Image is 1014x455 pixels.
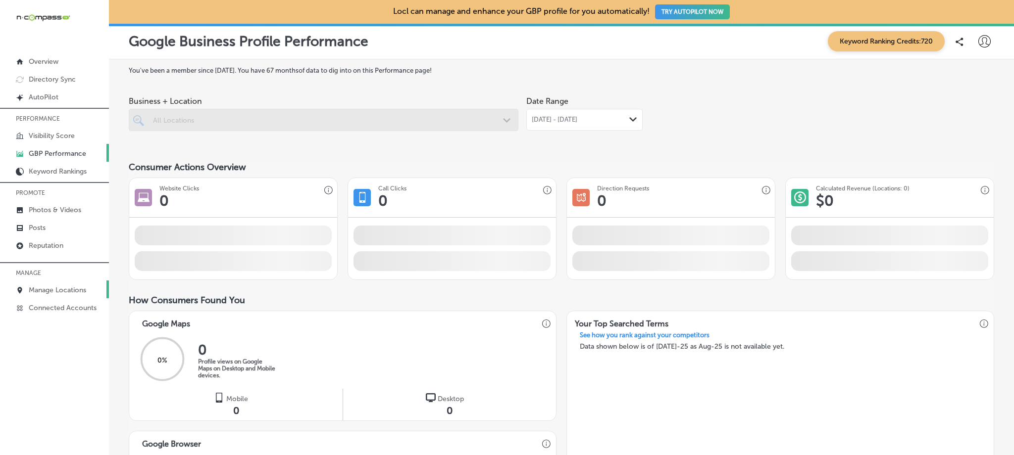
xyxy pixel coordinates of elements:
span: 0 % [157,356,167,364]
a: See how you rank against your competitors [572,331,717,342]
span: Desktop [438,395,464,403]
h3: Google Browser [134,431,209,452]
p: AutoPilot [29,93,58,101]
h1: 0 [378,192,388,210]
h1: 0 [597,192,607,210]
img: logo [426,393,436,403]
p: Keyword Rankings [29,167,87,176]
span: 0 [233,405,239,416]
img: logo [214,393,224,403]
img: 660ab0bf-5cc7-4cb8-ba1c-48b5ae0f18e60NCTV_CLogo_TV_Black_-500x88.png [16,13,70,22]
p: Manage Locations [29,286,86,294]
h3: Calculated Revenue (Locations: 0) [816,185,910,192]
label: You've been a member since [DATE] . You have 67 months of data to dig into on this Performance page! [129,67,994,74]
label: Date Range [526,96,568,106]
p: Directory Sync [29,75,76,84]
span: Business + Location [129,96,518,106]
p: Visibility Score [29,132,75,140]
button: TRY AUTOPILOT NOW [655,4,730,19]
h3: Website Clicks [159,185,199,192]
span: Consumer Actions Overview [129,162,246,173]
span: Mobile [226,395,248,403]
h1: 0 [159,192,169,210]
p: Google Business Profile Performance [129,33,368,49]
p: Overview [29,57,58,66]
span: How Consumers Found You [129,295,245,306]
p: Profile views on Google Maps on Desktop and Mobile devices. [198,358,277,379]
span: 0 [447,405,453,416]
p: GBP Performance [29,149,86,158]
h3: Your Top Searched Terms [567,311,676,331]
p: Reputation [29,241,63,250]
span: [DATE] - [DATE] [532,116,577,124]
h3: Call Clicks [378,185,406,192]
h3: Google Maps [134,311,198,331]
p: Posts [29,224,46,232]
h3: Data shown below is of [DATE]-25 as Aug-25 is not available yet. [572,342,989,351]
p: Photos & Videos [29,206,81,214]
h3: Direction Requests [597,185,649,192]
h1: $ 0 [816,192,834,210]
h2: 0 [198,342,277,358]
p: Connected Accounts [29,304,97,312]
span: Keyword Ranking Credits: 720 [828,31,945,51]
